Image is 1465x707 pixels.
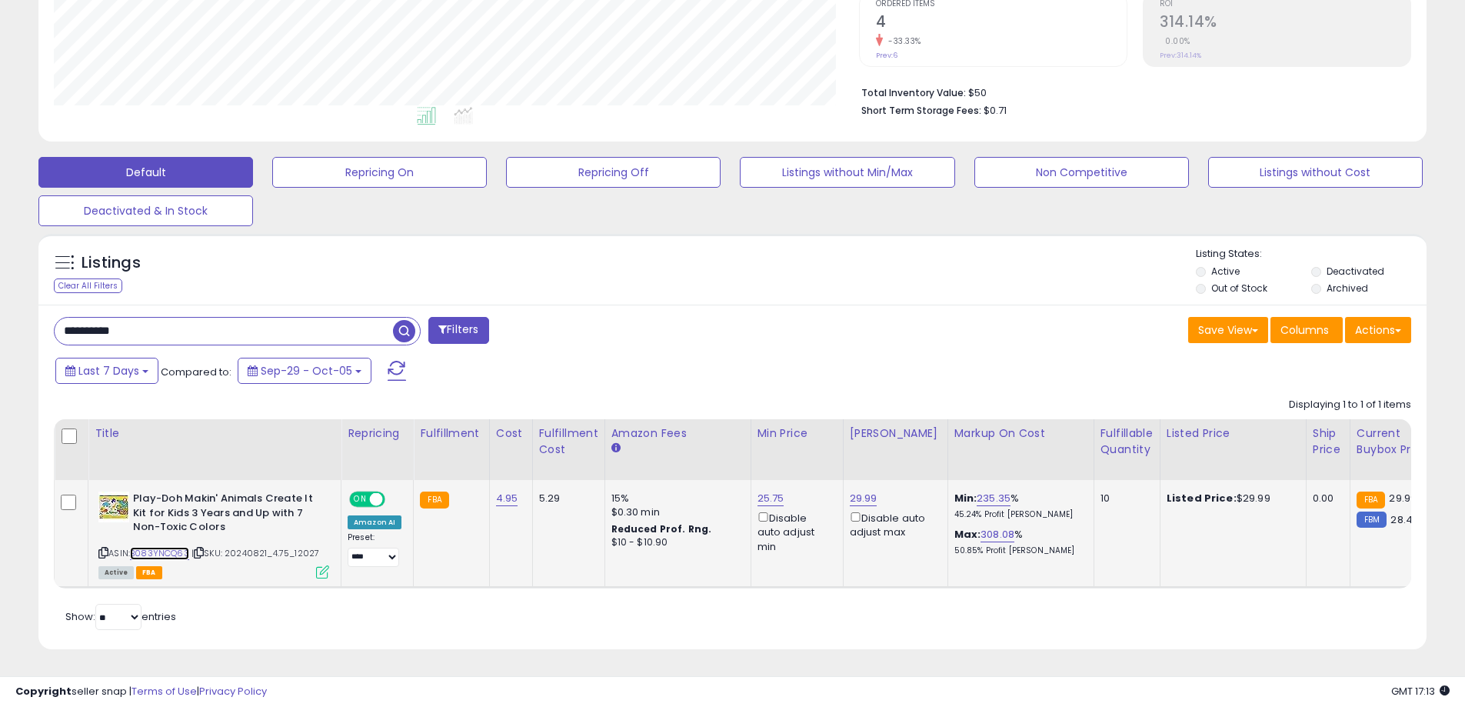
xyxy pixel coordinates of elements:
span: Compared to: [161,365,231,379]
span: | SKU: 20240821_4.75_12027 [191,547,319,559]
span: Last 7 Days [78,363,139,379]
span: 2025-10-15 17:13 GMT [1391,684,1450,699]
strong: Copyright [15,684,72,699]
div: Fulfillable Quantity [1100,425,1154,458]
small: Prev: 6 [876,51,897,60]
button: Columns [1270,317,1343,343]
span: Show: entries [65,609,176,624]
button: Actions [1345,317,1411,343]
span: FBA [136,566,162,579]
div: Repricing [348,425,407,442]
div: Amazon AI [348,515,401,529]
button: Listings without Min/Max [740,157,954,188]
a: Privacy Policy [199,684,267,699]
a: 235.35 [977,491,1011,506]
button: Listings without Cost [1208,157,1423,188]
button: Non Competitive [974,157,1189,188]
small: Amazon Fees. [611,442,621,455]
div: Title [95,425,335,442]
small: FBA [1357,492,1385,509]
div: Clear All Filters [54,278,122,293]
div: 0.00 [1313,492,1338,505]
a: 29.99 [850,491,877,506]
a: 308.08 [981,527,1014,542]
div: [PERSON_NAME] [850,425,941,442]
small: Prev: 314.14% [1160,51,1201,60]
a: Terms of Use [132,684,197,699]
p: 50.85% Profit [PERSON_NAME] [954,545,1082,556]
div: $10 - $10.90 [611,536,739,549]
b: Reduced Prof. Rng. [611,522,712,535]
b: Short Term Storage Fees: [861,104,981,117]
button: Repricing Off [506,157,721,188]
button: Deactivated & In Stock [38,195,253,226]
div: Disable auto adjust min [757,509,831,554]
span: 29.99 [1389,491,1417,505]
th: The percentage added to the cost of goods (COGS) that forms the calculator for Min & Max prices. [947,419,1094,480]
div: Preset: [348,532,401,567]
h2: 314.14% [1160,13,1410,34]
a: B083YNCQ63 [130,547,189,560]
span: Sep-29 - Oct-05 [261,363,352,379]
small: FBM [1357,512,1387,528]
h2: 4 [876,13,1127,34]
div: Min Price [757,425,837,442]
button: Repricing On [272,157,487,188]
button: Filters [428,317,488,344]
div: $0.30 min [611,505,739,519]
b: Max: [954,527,981,542]
div: Markup on Cost [954,425,1087,442]
a: 4.95 [496,491,518,506]
div: % [954,492,1082,520]
label: Archived [1327,282,1368,295]
label: Out of Stock [1211,282,1267,295]
img: 51-RaaPNPyL._SL40_.jpg [98,492,129,522]
label: Active [1211,265,1240,278]
b: Listed Price: [1167,491,1237,505]
b: Min: [954,491,977,505]
p: 45.24% Profit [PERSON_NAME] [954,509,1082,520]
div: Fulfillment [420,425,482,442]
div: 10 [1100,492,1148,505]
span: 28.49 [1390,512,1419,527]
div: Listed Price [1167,425,1300,442]
p: Listing States: [1196,247,1427,262]
b: Total Inventory Value: [861,86,966,99]
li: $50 [861,82,1400,101]
button: Default [38,157,253,188]
div: Fulfillment Cost [539,425,598,458]
div: Ship Price [1313,425,1343,458]
a: 25.75 [757,491,784,506]
div: Disable auto adjust max [850,509,936,539]
span: $0.71 [984,103,1007,118]
span: All listings currently available for purchase on Amazon [98,566,134,579]
small: 0.00% [1160,35,1190,47]
span: Columns [1280,322,1329,338]
small: -33.33% [883,35,921,47]
div: 5.29 [539,492,593,505]
div: Cost [496,425,526,442]
div: ASIN: [98,492,329,577]
span: OFF [383,493,408,506]
div: Current Buybox Price [1357,425,1436,458]
button: Save View [1188,317,1268,343]
h5: Listings [82,252,141,274]
button: Sep-29 - Oct-05 [238,358,371,384]
div: Displaying 1 to 1 of 1 items [1289,398,1411,412]
span: ON [351,493,370,506]
div: $29.99 [1167,492,1294,505]
div: Amazon Fees [611,425,744,442]
b: Play-Doh Makin' Animals Create It Kit for Kids 3 Years and Up with 7 Non-Toxic Colors [133,492,320,539]
label: Deactivated [1327,265,1384,278]
div: seller snap | | [15,685,267,699]
button: Last 7 Days [55,358,158,384]
div: % [954,528,1082,556]
small: FBA [420,492,448,509]
div: 15% [611,492,739,505]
